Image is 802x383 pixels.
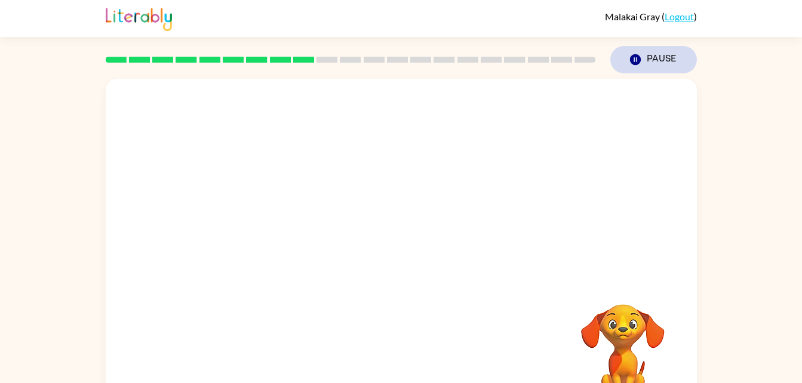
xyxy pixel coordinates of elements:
a: Logout [665,11,694,22]
div: ( ) [605,11,697,22]
img: Literably [106,5,172,31]
button: Pause [610,46,697,73]
span: Malakai Gray [605,11,662,22]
